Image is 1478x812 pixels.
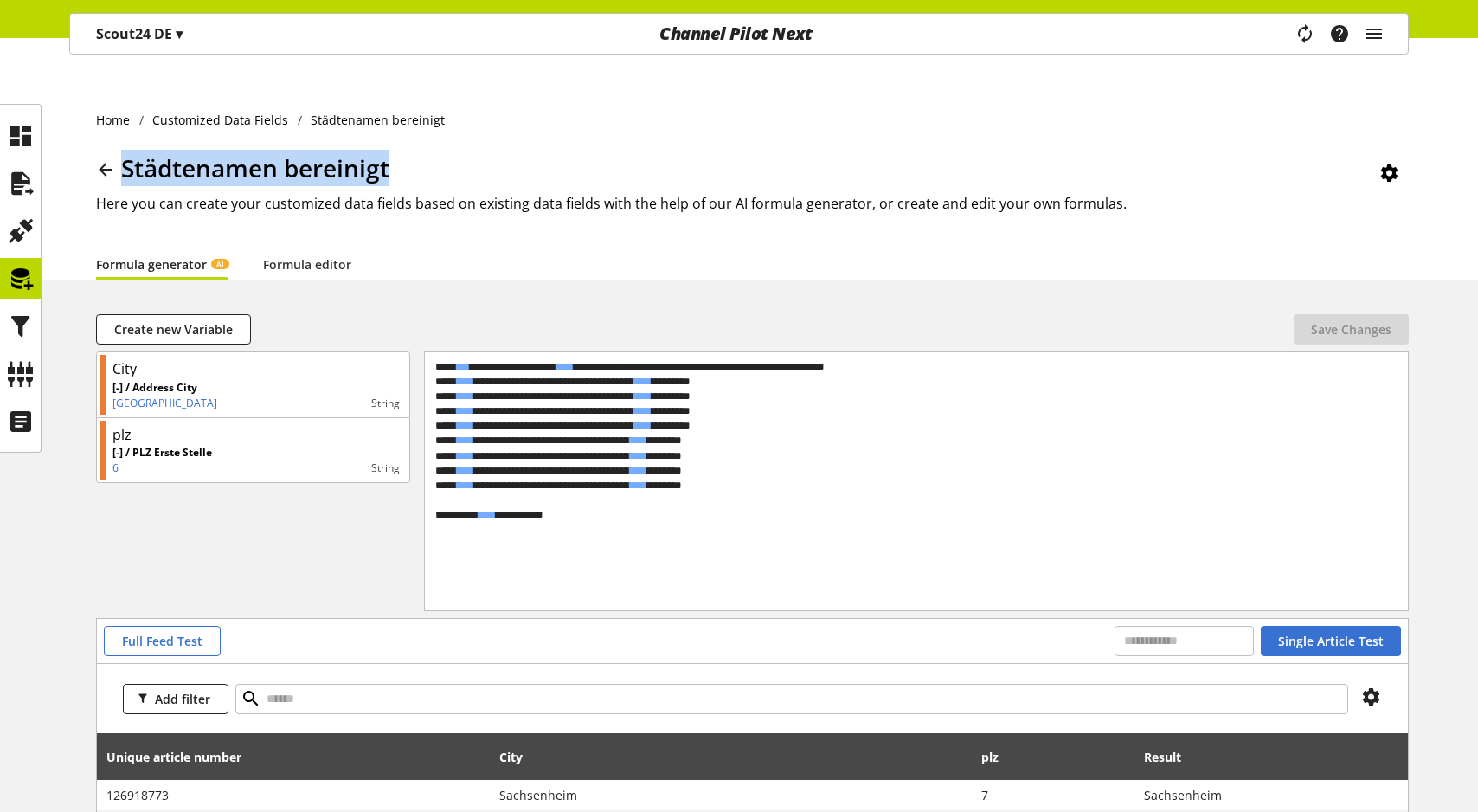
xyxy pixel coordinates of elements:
span: 7 [981,786,1126,804]
div: string [212,461,400,476]
a: Formula generatorAI [96,255,228,274]
a: Customized Data Fields [144,111,298,129]
a: Formula editor [263,255,351,274]
span: Result [1144,748,1181,766]
span: ▾ [176,24,183,43]
button: Add filter [123,684,228,714]
a: Home [96,111,139,129]
span: Sachsenheim [499,786,964,804]
button: Save Changes [1294,314,1409,345]
p: [-] / PLZ Erste Stelle [112,445,212,461]
span: Unique article number [106,748,241,766]
span: Single Article Test [1278,632,1384,650]
button: Create new Variable [96,314,251,345]
span: plz [981,748,999,766]
button: Single Article Test [1261,626,1401,656]
span: AI [216,259,224,269]
p: Scout24 DE [96,23,183,44]
span: Save Changes [1311,320,1391,338]
nav: main navigation [69,13,1409,55]
div: City [112,358,137,379]
span: Full Feed Test [122,632,202,650]
span: 126918773 [106,786,481,804]
p: Beerfelden [112,396,217,411]
div: string [217,396,400,411]
span: Sachsenheim [1144,786,1398,804]
h2: Here you can create your customized data fields based on existing data fields with the help of ou... [96,193,1409,214]
span: Add filter [155,690,210,708]
p: 6 [112,461,212,476]
div: plz [112,424,132,445]
span: Städtenamen bereinigt [121,151,389,184]
span: City [499,748,523,766]
p: [-] / Address City [112,380,217,396]
button: Full Feed Test [104,626,221,656]
span: Create new Variable [114,320,233,338]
